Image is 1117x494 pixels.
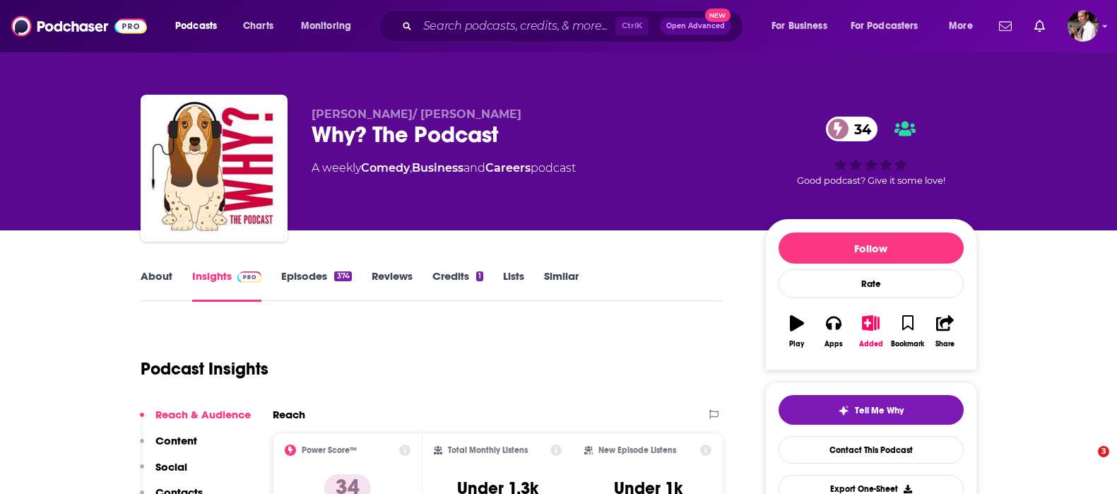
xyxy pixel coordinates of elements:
h2: Total Monthly Listens [448,445,528,455]
div: Share [935,340,955,348]
a: Lists [503,269,524,302]
button: Content [140,434,197,460]
span: [PERSON_NAME]/ [PERSON_NAME] [312,107,521,121]
h1: Podcast Insights [141,358,268,380]
iframe: Intercom live chat [1069,446,1103,480]
button: Share [926,306,963,357]
p: Content [155,434,197,447]
a: Credits1 [432,269,483,302]
a: Comedy [361,161,410,175]
div: A weekly podcast [312,160,576,177]
span: , [410,161,412,175]
button: Bookmark [890,306,926,357]
img: Why? The Podcast [143,98,285,239]
img: Podchaser Pro [237,271,262,283]
button: Social [140,460,187,486]
button: open menu [939,15,991,37]
img: tell me why sparkle [838,405,849,416]
span: Good podcast? Give it some love! [797,175,945,186]
span: For Podcasters [851,16,918,36]
button: open menu [291,15,370,37]
a: Similar [544,269,579,302]
div: Bookmark [891,340,924,348]
a: Charts [234,15,282,37]
a: 34 [826,117,878,141]
div: Rate [779,269,964,298]
a: Show notifications dropdown [993,14,1017,38]
div: Apps [825,340,843,348]
div: Added [859,340,883,348]
a: Careers [485,161,531,175]
a: Show notifications dropdown [1029,14,1051,38]
h2: Reach [273,408,305,421]
button: Show profile menu [1068,11,1099,42]
div: 1 [476,271,483,281]
span: For Business [772,16,827,36]
button: open menu [762,15,845,37]
span: More [949,16,973,36]
span: Open Advanced [666,23,725,30]
span: 34 [840,117,878,141]
p: Social [155,460,187,474]
img: User Profile [1068,11,1099,42]
p: Reach & Audience [155,408,251,421]
input: Search podcasts, credits, & more... [418,15,615,37]
button: Open AdvancedNew [660,18,731,35]
img: Podchaser - Follow, Share and Rate Podcasts [11,13,147,40]
span: New [705,8,731,22]
span: and [463,161,485,175]
span: Podcasts [175,16,217,36]
a: InsightsPodchaser Pro [192,269,262,302]
button: open menu [841,15,939,37]
h2: New Episode Listens [598,445,676,455]
button: open menu [165,15,235,37]
span: Monitoring [301,16,351,36]
div: 374 [334,271,351,281]
span: Logged in as Quarto [1068,11,1099,42]
button: Added [852,306,889,357]
div: 34Good podcast? Give it some love! [765,107,977,195]
button: Reach & Audience [140,408,251,434]
span: 3 [1098,446,1109,457]
a: Contact This Podcast [779,436,964,464]
a: Business [412,161,463,175]
div: Search podcasts, credits, & more... [392,10,757,42]
h2: Power Score™ [302,445,357,455]
div: Play [789,340,804,348]
button: Apps [815,306,852,357]
a: About [141,269,172,302]
a: Episodes374 [281,269,351,302]
a: Reviews [372,269,413,302]
span: Charts [243,16,273,36]
button: Follow [779,233,964,264]
span: Ctrl K [615,17,649,35]
button: tell me why sparkleTell Me Why [779,395,964,425]
button: Play [779,306,815,357]
span: Tell Me Why [855,405,904,416]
